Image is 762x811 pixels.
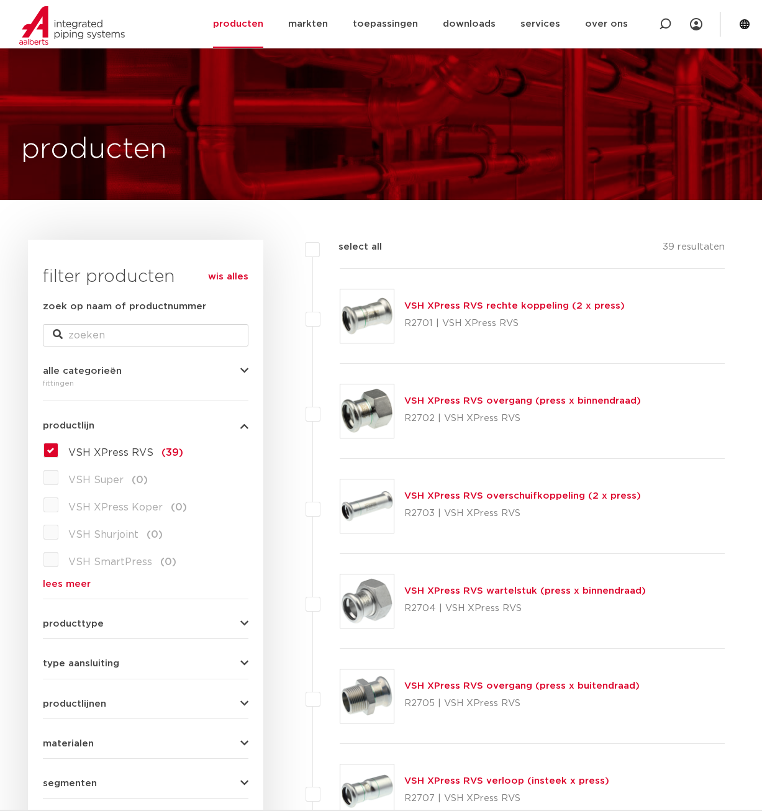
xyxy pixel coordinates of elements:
label: zoek op naam of productnummer [43,299,206,314]
span: materialen [43,739,94,748]
input: zoeken [43,324,248,347]
a: VSH XPress RVS rechte koppeling (2 x press) [404,301,625,310]
span: producttype [43,619,104,628]
a: VSH XPress RVS overschuifkoppeling (2 x press) [404,491,641,501]
span: type aansluiting [43,659,119,668]
span: productlijnen [43,699,106,709]
button: segmenten [43,779,248,788]
p: R2704 | VSH XPress RVS [404,599,646,618]
p: 39 resultaten [663,240,725,259]
button: materialen [43,739,248,748]
button: alle categorieën [43,366,248,376]
a: VSH XPress RVS overgang (press x binnendraad) [404,396,641,406]
span: alle categorieën [43,366,122,376]
img: Thumbnail for VSH XPress RVS overgang (press x binnendraad) [340,384,394,438]
span: VSH Super [68,475,124,485]
span: VSH XPress RVS [68,448,153,458]
h3: filter producten [43,265,248,289]
a: VSH XPress RVS verloop (insteek x press) [404,776,609,786]
h1: producten [21,130,167,170]
img: Thumbnail for VSH XPress RVS wartelstuk (press x binnendraad) [340,574,394,628]
p: R2702 | VSH XPress RVS [404,409,641,428]
button: productlijn [43,421,248,430]
button: producttype [43,619,248,628]
span: (0) [160,557,176,567]
span: VSH XPress Koper [68,502,163,512]
a: VSH XPress RVS overgang (press x buitendraad) [404,681,640,691]
img: Thumbnail for VSH XPress RVS overschuifkoppeling (2 x press) [340,479,394,533]
a: wis alles [208,270,248,284]
span: VSH Shurjoint [68,530,138,540]
img: Thumbnail for VSH XPress RVS overgang (press x buitendraad) [340,669,394,723]
span: segmenten [43,779,97,788]
span: (39) [161,448,183,458]
p: R2701 | VSH XPress RVS [404,314,625,333]
a: lees meer [43,579,248,589]
span: (0) [171,502,187,512]
img: Thumbnail for VSH XPress RVS rechte koppeling (2 x press) [340,289,394,343]
label: select all [320,240,382,255]
a: VSH XPress RVS wartelstuk (press x binnendraad) [404,586,646,596]
p: R2705 | VSH XPress RVS [404,694,640,714]
div: fittingen [43,376,248,391]
span: (0) [147,530,163,540]
button: productlijnen [43,699,248,709]
p: R2703 | VSH XPress RVS [404,504,641,523]
span: productlijn [43,421,94,430]
span: VSH SmartPress [68,557,152,567]
span: (0) [132,475,148,485]
p: R2707 | VSH XPress RVS [404,789,609,809]
button: type aansluiting [43,659,248,668]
